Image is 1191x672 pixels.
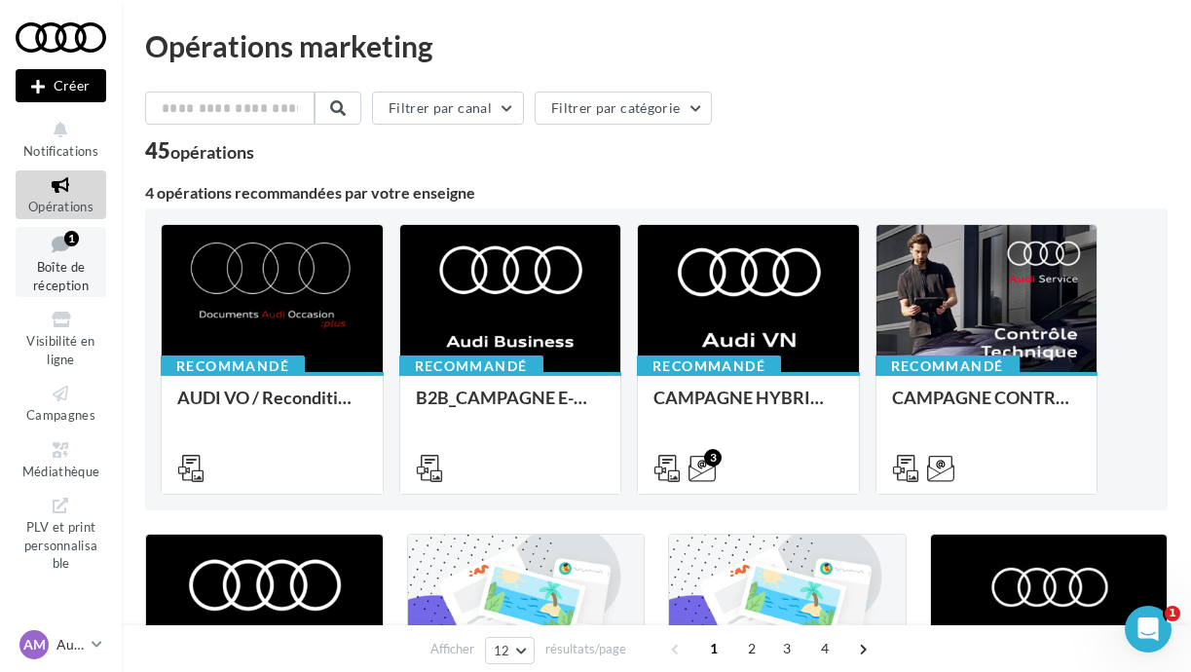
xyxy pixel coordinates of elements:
div: Nouvelle campagne [16,69,106,102]
span: 2 [736,633,767,664]
a: Visibilité en ligne [16,305,106,371]
div: Opérations marketing [145,31,1168,60]
a: Boîte de réception1 [16,227,106,298]
div: 4 opérations recommandées par votre enseigne [145,185,1168,201]
span: PLV et print personnalisable [24,515,98,571]
div: 3 [704,449,722,467]
a: Opérations [16,170,106,218]
a: PLV et print personnalisable [16,491,106,576]
div: CAMPAGNE HYBRIDE RECHARGEABLE [653,388,843,427]
div: 45 [145,140,254,162]
div: Recommandé [399,355,543,377]
span: 12 [494,643,510,658]
div: Recommandé [875,355,1020,377]
span: 4 [809,633,840,664]
span: 3 [771,633,802,664]
span: Visibilité en ligne [26,333,94,367]
div: CAMPAGNE CONTROLE TECHNIQUE 25€ OCTOBRE [892,388,1082,427]
a: AM Audi MONTROUGE [16,626,106,663]
span: Afficher [430,640,474,658]
a: Campagnes [16,379,106,427]
span: Opérations [28,199,93,214]
div: opérations [170,143,254,161]
span: Boîte de réception [33,259,89,293]
span: Notifications [23,143,98,159]
span: Campagnes [26,407,95,423]
span: résultats/page [545,640,626,658]
button: Filtrer par catégorie [535,92,712,125]
iframe: Intercom live chat [1125,606,1172,653]
div: 1 [64,231,79,246]
div: AUDI VO / Reconditionné [177,388,367,427]
button: 12 [485,637,535,664]
button: Notifications [16,115,106,163]
span: 1 [1165,606,1180,621]
span: AM [23,635,46,654]
button: Créer [16,69,106,102]
p: Audi MONTROUGE [56,635,84,654]
span: 1 [698,633,729,664]
a: Médiathèque [16,435,106,483]
div: Recommandé [637,355,781,377]
button: Filtrer par canal [372,92,524,125]
div: Recommandé [161,355,305,377]
span: Médiathèque [22,464,100,479]
div: B2B_CAMPAGNE E-HYBRID OCTOBRE [416,388,606,427]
